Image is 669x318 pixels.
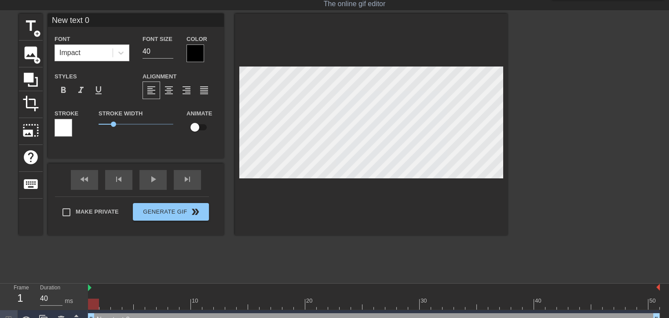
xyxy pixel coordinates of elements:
label: Color [186,35,207,44]
button: Generate Gif [133,203,209,221]
span: format_bold [58,85,69,96]
div: 50 [649,296,657,305]
span: format_align_justify [199,85,209,96]
span: Generate Gif [136,207,205,217]
img: bound-end.png [656,284,660,291]
span: add_circle [33,57,41,64]
span: image [22,44,39,61]
span: skip_previous [113,174,124,185]
span: skip_next [182,174,193,185]
label: Alignment [143,72,176,81]
div: 20 [306,296,314,305]
div: Frame [7,284,33,309]
div: 40 [535,296,543,305]
span: format_italic [76,85,86,96]
div: Impact [59,48,80,58]
span: format_align_center [164,85,174,96]
label: Styles [55,72,77,81]
span: fast_rewind [79,174,90,185]
span: keyboard [22,176,39,192]
div: ms [65,296,73,306]
label: Animate [186,109,212,118]
label: Stroke Width [99,109,143,118]
span: title [22,18,39,34]
div: 1 [14,290,27,306]
span: photo_size_select_large [22,122,39,139]
span: double_arrow [190,207,201,217]
div: 30 [420,296,428,305]
label: Font [55,35,70,44]
label: Font Size [143,35,172,44]
label: Duration [40,285,60,291]
span: Make Private [76,207,119,216]
span: play_arrow [148,174,158,185]
div: 10 [192,296,200,305]
span: crop [22,95,39,112]
label: Stroke [55,109,78,118]
span: help [22,149,39,166]
span: format_align_left [146,85,157,96]
span: format_underline [93,85,104,96]
span: add_circle [33,30,41,37]
span: format_align_right [181,85,192,96]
